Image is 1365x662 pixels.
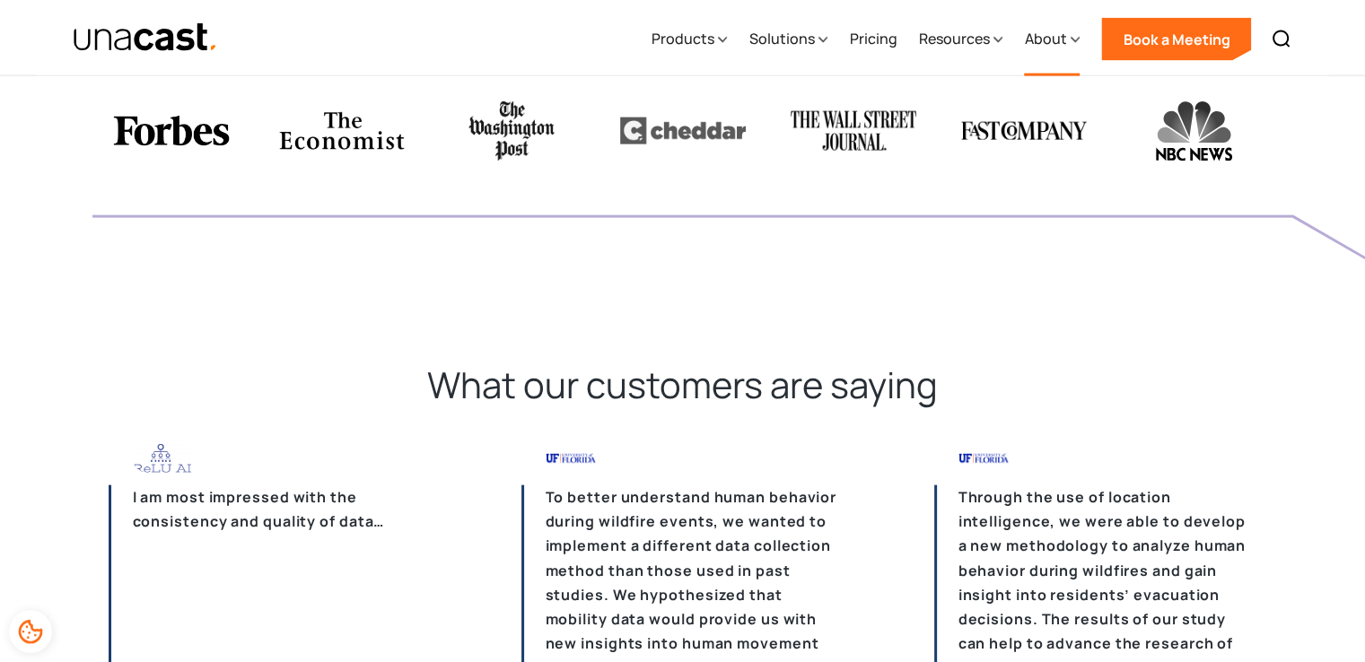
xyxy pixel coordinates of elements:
[450,100,575,161] img: Reuters logo
[133,444,256,473] img: company logo
[1271,29,1292,50] img: Search icon
[9,610,52,653] div: Cookie Preferences
[748,3,827,76] div: Solutions
[1024,3,1080,76] div: About
[1024,28,1066,49] div: About
[748,28,814,49] div: Solutions
[918,28,989,49] div: Resources
[73,22,219,54] a: home
[109,100,234,161] img: Forbes logo
[849,3,897,76] a: Pricing
[651,3,727,76] div: Products
[73,22,219,54] img: Unacast text logo
[791,100,916,161] img: WSJ logo
[620,100,746,161] img: Cheddar logo
[918,3,1002,76] div: Resources
[958,444,1081,473] img: company logo
[546,444,669,473] img: company logo
[279,100,405,161] img: The Economist logo
[1101,18,1251,61] a: Book a Meeting
[109,361,1257,408] h2: What our customers are saying
[961,100,1087,161] img: FastCompany logo
[1132,100,1257,161] img: NBC News
[651,28,713,49] div: Products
